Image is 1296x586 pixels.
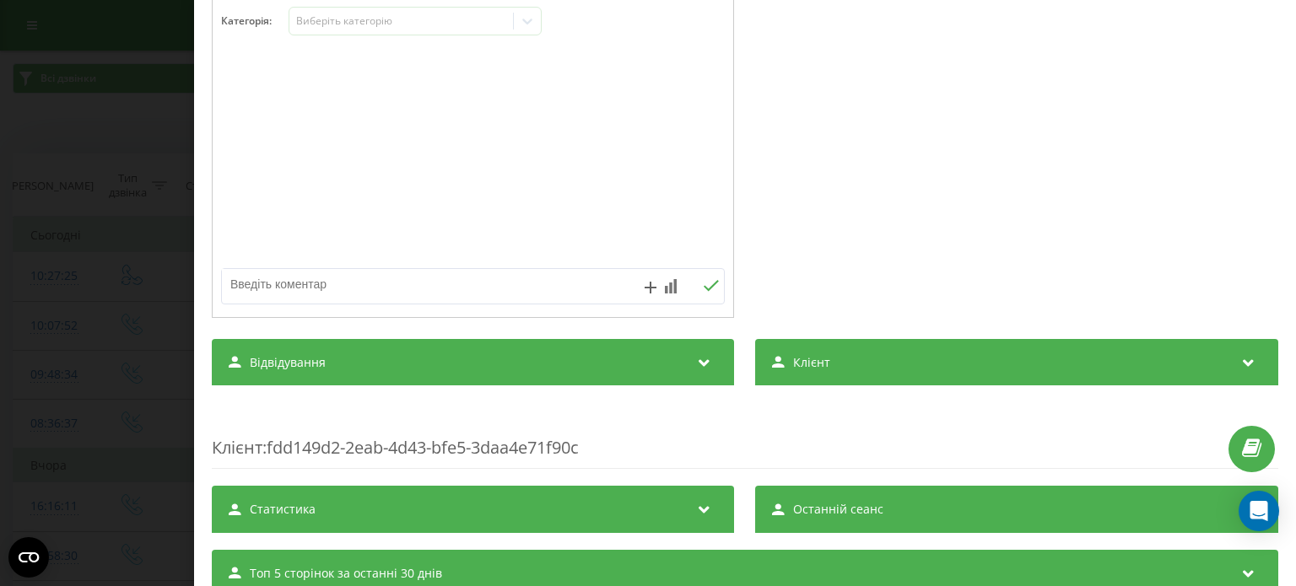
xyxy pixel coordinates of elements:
[212,402,1278,469] div: : fdd149d2-2eab-4d43-bfe5-3daa4e71f90c
[296,14,507,28] div: Виберіть категорію
[250,565,442,582] span: Топ 5 сторінок за останні 30 днів
[8,537,49,578] button: Open CMP widget
[794,354,831,371] span: Клієнт
[212,436,262,459] span: Клієнт
[250,354,326,371] span: Відвідування
[1239,491,1279,531] div: Open Intercom Messenger
[250,501,316,518] span: Статистика
[794,501,884,518] span: Останній сеанс
[221,15,289,27] h4: Категорія :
